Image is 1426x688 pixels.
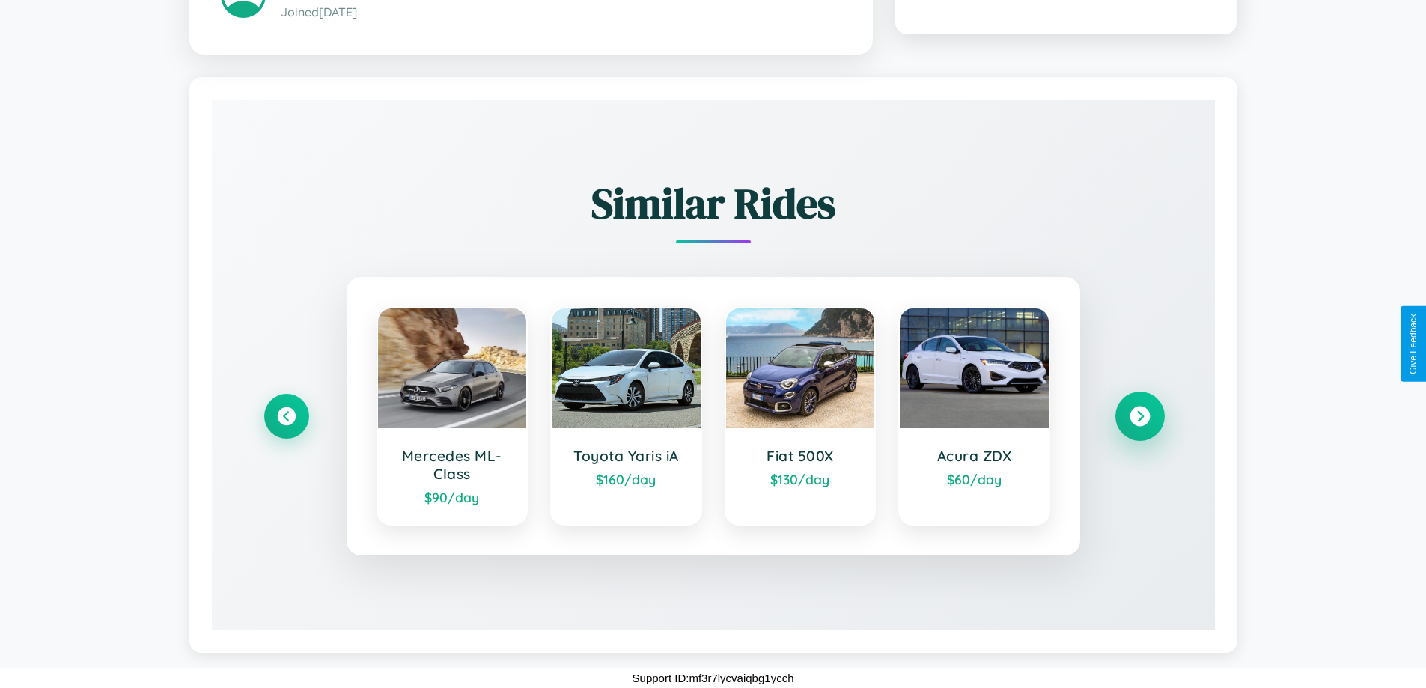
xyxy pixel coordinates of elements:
a: Acura ZDX$60/day [898,307,1050,526]
a: Fiat 500X$130/day [725,307,877,526]
p: Joined [DATE] [281,1,841,23]
div: $ 60 /day [915,471,1034,487]
a: Mercedes ML-Class$90/day [377,307,528,526]
h3: Acura ZDX [915,447,1034,465]
a: Toyota Yaris iA$160/day [550,307,702,526]
h2: Similar Rides [264,174,1163,232]
h3: Mercedes ML-Class [393,447,512,483]
div: Give Feedback [1408,314,1419,374]
h3: Fiat 500X [741,447,860,465]
p: Support ID: mf3r7lycvaiqbg1ycch [633,668,794,688]
div: $ 90 /day [393,489,512,505]
h3: Toyota Yaris iA [567,447,686,465]
div: $ 130 /day [741,471,860,487]
div: $ 160 /day [567,471,686,487]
